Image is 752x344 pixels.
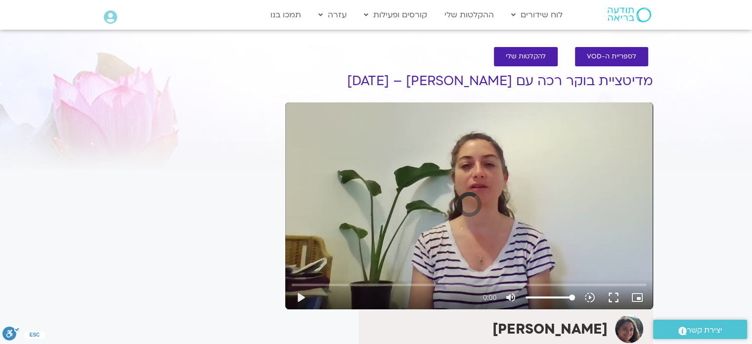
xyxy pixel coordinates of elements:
[653,320,747,339] a: יצירת קשר
[575,47,648,66] a: לספריית ה-VOD
[440,5,499,24] a: ההקלטות שלי
[359,5,432,24] a: קורסים ופעילות
[285,74,653,89] h1: מדיטציית בוקר רכה עם [PERSON_NAME] – [DATE]
[313,5,352,24] a: עזרה
[587,53,636,60] span: לספריית ה-VOD
[506,5,568,24] a: לוח שידורים
[608,7,651,22] img: תודעה בריאה
[265,5,306,24] a: תמכו בנו
[687,324,722,337] span: יצירת קשר
[506,53,546,60] span: להקלטות שלי
[494,47,558,66] a: להקלטות שלי
[492,320,608,339] strong: [PERSON_NAME]
[615,315,643,343] img: קרן גל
